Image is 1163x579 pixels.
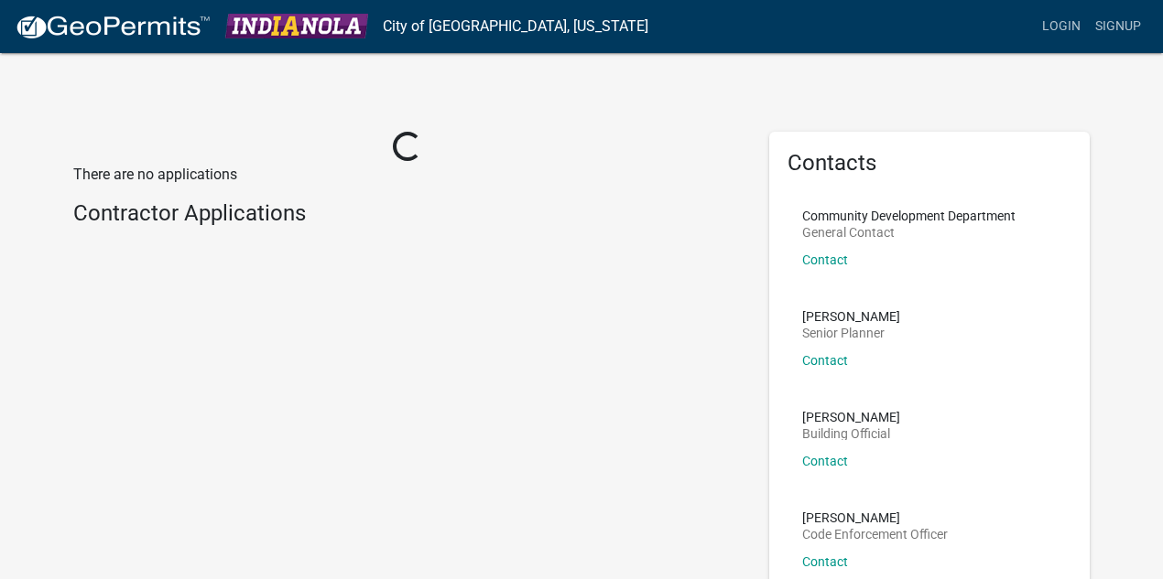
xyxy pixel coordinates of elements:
h4: Contractor Applications [73,200,742,227]
wm-workflow-list-section: Contractor Applications [73,200,742,234]
p: [PERSON_NAME] [802,411,900,424]
p: Senior Planner [802,327,900,339]
a: City of [GEOGRAPHIC_DATA], [US_STATE] [383,11,648,42]
p: [PERSON_NAME] [802,310,900,323]
p: Code Enforcement Officer [802,528,948,541]
p: There are no applications [73,164,742,186]
a: Contact [802,554,848,569]
a: Contact [802,252,848,267]
p: General Contact [802,226,1016,239]
p: [PERSON_NAME] [802,511,948,524]
p: Building Official [802,427,900,440]
a: Contact [802,353,848,368]
p: Community Development Department [802,209,1016,222]
a: Signup [1088,9,1148,44]
h5: Contacts [788,150,1071,177]
a: Login [1035,9,1088,44]
a: Contact [802,454,848,468]
img: City of Indianola, Iowa [225,14,368,38]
